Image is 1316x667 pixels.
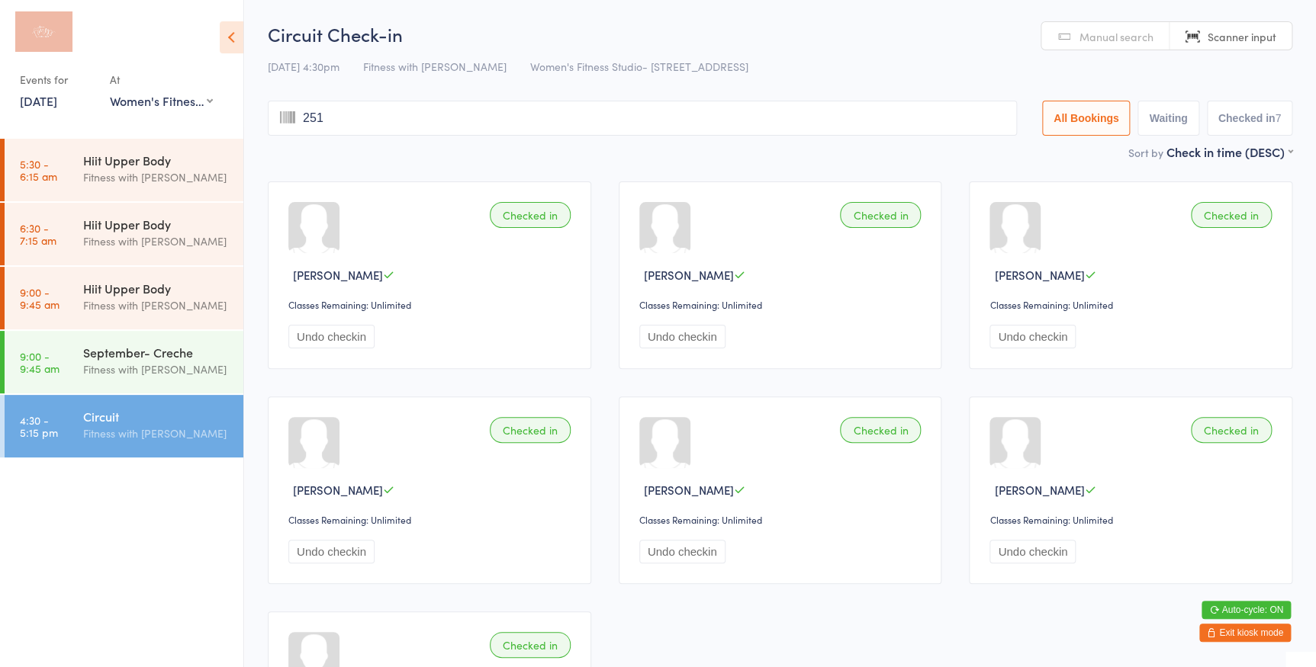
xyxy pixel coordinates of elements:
div: Fitness with [PERSON_NAME] [83,297,230,314]
time: 9:00 - 9:45 am [20,350,60,374]
button: Auto-cycle: ON [1202,601,1291,619]
div: Hiit Upper Body [83,152,230,168]
div: Classes Remaining: Unlimited [288,513,575,526]
div: Women's Fitness Studio- [STREET_ADDRESS] [110,92,213,109]
a: 5:30 -6:15 amHiit Upper BodyFitness with [PERSON_NAME] [5,139,243,201]
div: Classes Remaining: Unlimited [288,298,575,311]
input: Search [268,101,1017,136]
label: Sort by [1128,145,1163,160]
button: Undo checkin [989,325,1076,348]
span: Scanner input [1208,29,1276,44]
button: Undo checkin [639,540,726,563]
button: Checked in7 [1207,101,1293,136]
div: Checked in [490,632,571,658]
time: 5:30 - 6:15 am [20,158,57,182]
time: 4:30 - 5:15 pm [20,414,58,438]
div: Checked in [490,202,571,228]
span: [PERSON_NAME] [293,482,383,498]
span: [PERSON_NAME] [293,267,383,283]
time: 6:30 - 7:15 am [20,222,56,246]
a: [DATE] [20,92,57,109]
span: [DATE] 4:30pm [268,59,339,74]
span: Manual search [1080,29,1154,44]
span: Fitness with [PERSON_NAME] [363,59,507,74]
span: Women's Fitness Studio- [STREET_ADDRESS] [530,59,748,74]
span: [PERSON_NAME] [644,267,734,283]
h2: Circuit Check-in [268,21,1292,46]
a: 9:00 -9:45 amSeptember- CrecheFitness with [PERSON_NAME] [5,331,243,393]
div: Fitness with [PERSON_NAME] [83,232,230,250]
div: At [110,67,213,92]
div: Fitness with [PERSON_NAME] [83,168,230,186]
a: 4:30 -5:15 pmCircuitFitness with [PERSON_NAME] [5,395,243,457]
button: Undo checkin [288,325,375,348]
a: 6:30 -7:15 amHiit Upper BodyFitness with [PERSON_NAME] [5,203,243,265]
div: Classes Remaining: Unlimited [639,298,926,311]
button: Undo checkin [288,540,375,563]
button: Undo checkin [989,540,1076,563]
span: [PERSON_NAME] [994,267,1084,283]
div: Hiit Upper Body [83,280,230,297]
div: Circuit [83,408,230,425]
span: [PERSON_NAME] [644,482,734,498]
span: [PERSON_NAME] [994,482,1084,498]
div: Checked in [1191,417,1272,443]
div: Classes Remaining: Unlimited [989,298,1276,311]
time: 9:00 - 9:45 am [20,286,60,310]
div: Fitness with [PERSON_NAME] [83,361,230,378]
img: Fitness with Zoe [15,11,72,52]
a: 9:00 -9:45 amHiit Upper BodyFitness with [PERSON_NAME] [5,267,243,329]
div: Checked in [840,417,921,443]
div: Events for [20,67,95,92]
div: Fitness with [PERSON_NAME] [83,425,230,442]
div: 7 [1275,112,1281,124]
div: Checked in [840,202,921,228]
button: All Bookings [1042,101,1131,136]
div: Classes Remaining: Unlimited [989,513,1276,526]
button: Exit kiosk mode [1199,624,1291,642]
div: Hiit Upper Body [83,216,230,232]
button: Waiting [1137,101,1199,136]
div: Checked in [490,417,571,443]
div: Classes Remaining: Unlimited [639,513,926,526]
div: September- Creche [83,344,230,361]
div: Check in time (DESC) [1166,143,1292,160]
div: Checked in [1191,202,1272,228]
button: Undo checkin [639,325,726,348]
